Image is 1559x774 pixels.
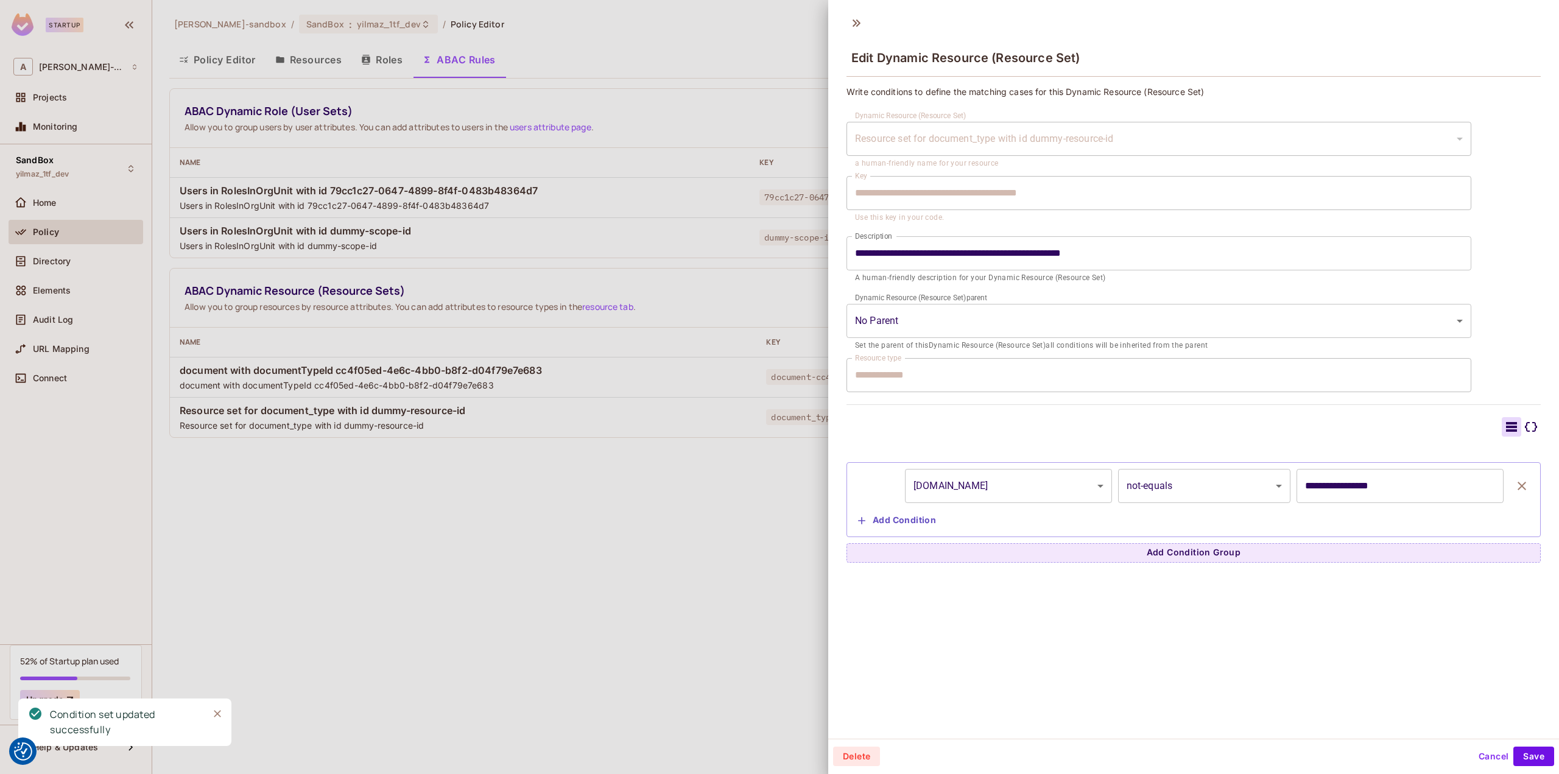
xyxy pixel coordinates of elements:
[1118,469,1291,503] div: not-equals
[855,353,901,363] label: Resource type
[855,340,1463,352] p: Set the parent of this Dynamic Resource (Resource Set) all conditions will be inherited from the ...
[855,158,1463,170] p: a human-friendly name for your resource
[851,51,1080,65] span: Edit Dynamic Resource (Resource Set)
[1474,747,1513,766] button: Cancel
[855,292,987,303] label: Dynamic Resource (Resource Set) parent
[846,304,1471,338] div: Without label
[846,543,1541,563] button: Add Condition Group
[853,511,941,530] button: Add Condition
[1513,747,1554,766] button: Save
[833,747,880,766] button: Delete
[208,705,227,723] button: Close
[846,122,1471,156] div: Without label
[855,231,892,241] label: Description
[855,212,1463,224] p: Use this key in your code.
[50,707,199,737] div: Condition set updated successfully
[855,110,966,121] label: Dynamic Resource (Resource Set)
[14,742,32,761] img: Revisit consent button
[905,469,1112,503] div: [DOMAIN_NAME]
[855,171,867,181] label: Key
[846,86,1541,97] p: Write conditions to define the matching cases for this Dynamic Resource (Resource Set)
[855,272,1463,284] p: A human-friendly description for your Dynamic Resource (Resource Set)
[14,742,32,761] button: Consent Preferences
